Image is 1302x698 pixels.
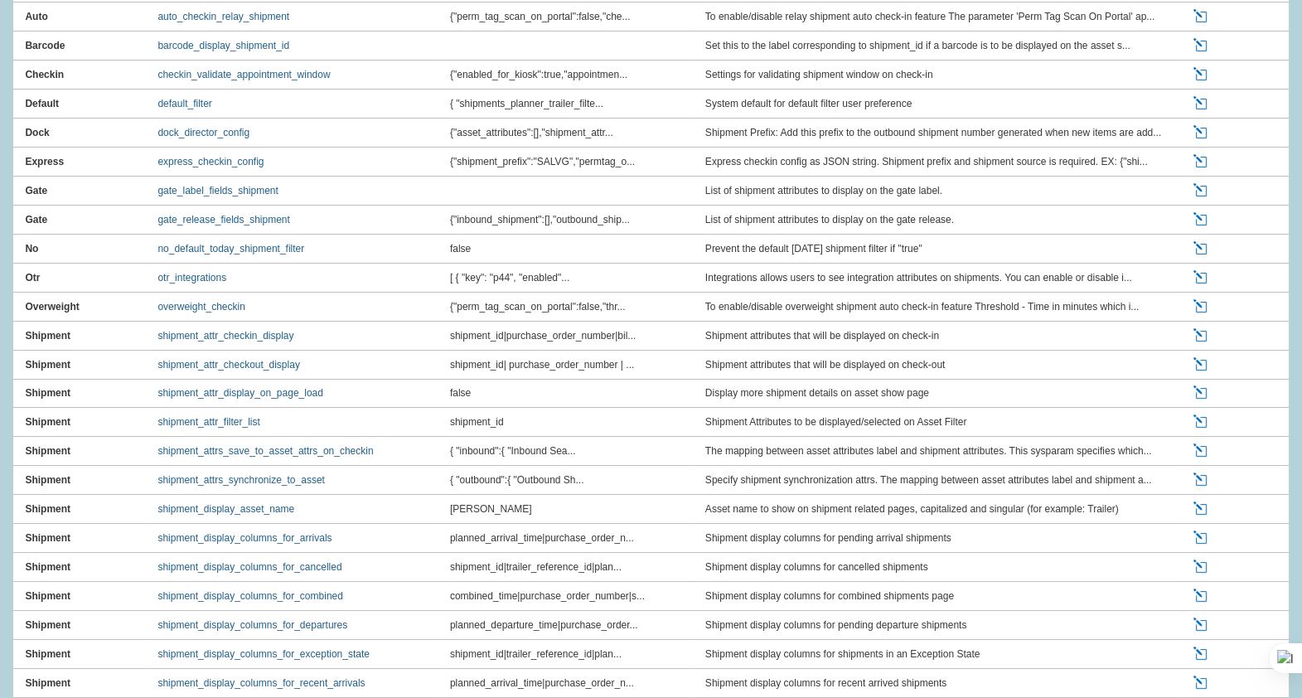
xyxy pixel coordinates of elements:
td: Display more shipment details on asset show page [693,380,1180,409]
td: {"inbound_shipment":[],"outbound_ship... [438,206,693,235]
a: shipment_display_columns_for_exception_state [157,648,370,660]
td: Shipment display columns for recent arrived shipments [693,669,1180,698]
strong: Shipment [25,387,70,399]
strong: No [25,243,38,254]
a: Edit [1193,38,1211,53]
a: auto_checkin_relay_shipment [157,11,289,22]
td: shipment_id|purchase_order_number|bil... [438,322,693,351]
strong: Shipment [25,330,70,342]
td: false [438,380,693,409]
a: Edit [1193,385,1211,400]
td: shipment_id|trailer_reference_id|plan... [438,553,693,582]
a: Edit [1193,96,1211,111]
a: Edit [1193,618,1211,633]
td: The mapping between asset attributes label and shipment attributes. This sysparam specifies which... [693,437,1180,466]
strong: Gate [25,214,47,225]
a: shipment_display_asset_name [157,503,294,515]
a: Edit [1193,647,1211,662]
td: Integrations allows users to see integration attributes on shipments. You can enable or disable i... [693,264,1180,293]
td: Shipment Attributes to be displayed/selected on Asset Filter [693,408,1180,437]
a: overweight_checkin [157,301,244,313]
a: Edit [1193,154,1211,169]
td: {"shipment_prefix":"SALVG","permtag_o... [438,148,693,177]
strong: Dock [25,127,49,138]
a: gate_label_fields_shipment [157,185,278,196]
td: Shipment display columns for shipments in an Exception State [693,640,1180,669]
td: [ { "key": "p44", "enabled"... [438,264,693,293]
a: Edit [1193,270,1211,285]
strong: Barcode [25,40,65,51]
a: default_filter [157,98,211,109]
a: Edit [1193,444,1211,458]
td: shipment_id [438,408,693,437]
td: To enable/disable overweight shipment auto check-in feature Threshold - Time in minutes which i... [693,293,1180,322]
td: planned_arrival_time|purchase_order_n... [438,524,693,553]
a: shipment_display_columns_for_arrivals [157,532,332,544]
strong: Shipment [25,619,70,631]
a: Edit [1193,473,1211,487]
strong: Shipment [25,359,70,371]
strong: Auto [25,11,47,22]
strong: Checkin [25,69,64,80]
td: shipment_id| purchase_order_number | ... [438,351,693,380]
strong: Shipment [25,561,70,573]
td: Shipment display columns for cancelled shipments [693,553,1180,582]
td: To enable/disable relay shipment auto check-in feature The parameter 'Perm Tag Scan On Portal' ap... [693,2,1180,32]
strong: Shipment [25,474,70,486]
td: Express checkin config as JSON string. Shipment prefix and shipment source is required. EX: {"shi... [693,148,1180,177]
td: System default for default filter user preference [693,90,1180,119]
a: Edit [1193,676,1211,691]
td: Settings for validating shipment window on check-in [693,61,1180,90]
td: Shipment display columns for pending arrival shipments [693,524,1180,553]
a: barcode_display_shipment_id [157,40,289,51]
a: Edit [1193,9,1211,24]
a: gate_release_fields_shipment [157,214,289,225]
strong: Shipment [25,416,70,428]
a: Edit [1193,67,1211,82]
td: Shipment attributes that will be displayed on check-in [693,322,1180,351]
a: shipment_attr_display_on_page_load [157,387,322,399]
td: List of shipment attributes to display on the gate label. [693,177,1180,206]
a: Edit [1193,414,1211,429]
strong: Shipment [25,648,70,660]
a: shipment_attrs_save_to_asset_attrs_on_checkin [157,445,373,457]
a: Edit [1193,502,1211,516]
td: Shipment Prefix: Add this prefix to the outbound shipment number generated when new items are add... [693,119,1180,148]
td: Set this to the label corresponding to shipment_id if a barcode is to be displayed on the asset s... [693,32,1180,61]
strong: Shipment [25,503,70,515]
td: Prevent the default [DATE] shipment filter if "true" [693,235,1180,264]
td: Shipment attributes that will be displayed on check-out [693,351,1180,380]
td: {"enabled_for_kiosk":true,"appointmen... [438,61,693,90]
td: [PERSON_NAME] [438,495,693,524]
td: { "shipments_planner_trailer_filte... [438,90,693,119]
a: Edit [1193,183,1211,198]
a: Edit [1193,531,1211,545]
strong: Shipment [25,445,70,457]
a: shipment_attr_checkout_display [157,359,299,371]
strong: Gate [25,185,47,196]
td: Specify shipment synchronization attrs. The mapping between asset attributes label and shipment a... [693,466,1180,495]
td: Asset name to show on shipment related pages, capitalized and singular (for example: Trailer) [693,495,1180,524]
strong: Otr [25,272,40,284]
a: Edit [1193,589,1211,603]
a: otr_integrations [157,272,226,284]
td: {"perm_tag_scan_on_portal":false,"che... [438,2,693,32]
a: dock_director_config [157,127,249,138]
td: shipment_id|trailer_reference_id|plan... [438,640,693,669]
td: combined_time|purchase_order_number|s... [438,582,693,611]
strong: Express [25,156,64,167]
a: Edit [1193,357,1211,372]
strong: Shipment [25,590,70,602]
a: shipment_display_columns_for_combined [157,590,342,602]
td: { "outbound":{ "Outbound Sh... [438,466,693,495]
a: Edit [1193,560,1211,574]
td: false [438,235,693,264]
td: Shipment display columns for combined shipments page [693,582,1180,611]
a: shipment_display_columns_for_departures [157,619,347,631]
a: Edit [1193,212,1211,227]
a: shipment_display_columns_for_recent_arrivals [157,677,365,689]
a: Edit [1193,328,1211,343]
a: no_default_today_shipment_filter [157,243,304,254]
strong: Default [25,98,59,109]
a: shipment_attr_checkin_display [157,330,293,342]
